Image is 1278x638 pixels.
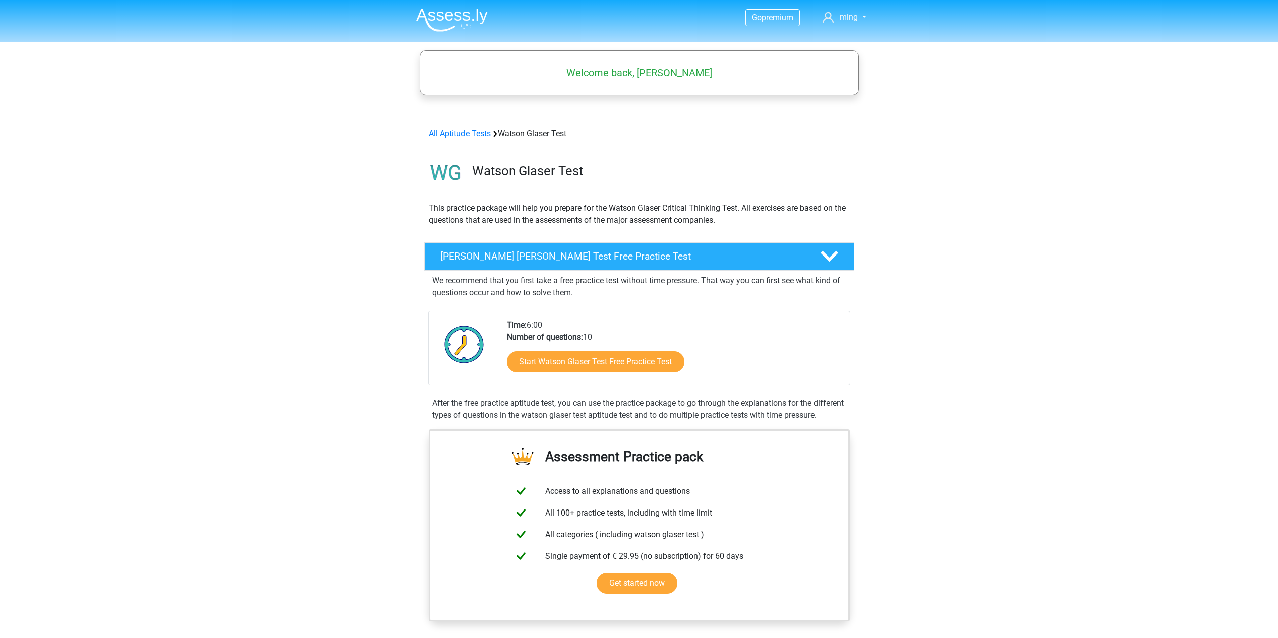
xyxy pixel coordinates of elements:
div: 6:00 10 [499,319,849,385]
span: Go [752,13,762,22]
h5: Welcome back, [PERSON_NAME] [425,67,854,79]
span: premium [762,13,793,22]
a: All Aptitude Tests [429,129,491,138]
a: Get started now [597,573,677,594]
a: Start Watson Glaser Test Free Practice Test [507,351,684,372]
b: Time: [507,320,527,330]
a: [PERSON_NAME] [PERSON_NAME] Test Free Practice Test [420,242,858,271]
h4: [PERSON_NAME] [PERSON_NAME] Test Free Practice Test [440,250,804,262]
div: Watson Glaser Test [425,127,854,140]
img: Clock [439,319,490,369]
p: We recommend that you first take a free practice test without time pressure. That way you can fir... [432,275,846,299]
b: Number of questions: [507,332,583,342]
div: After the free practice aptitude test, you can use the practice package to go through the explana... [428,397,850,421]
span: ming [840,12,858,22]
img: watson glaser test [425,152,468,194]
p: This practice package will help you prepare for the Watson Glaser Critical Thinking Test. All exe... [429,202,850,226]
img: Assessly [416,8,488,32]
a: ming [819,11,870,23]
a: Gopremium [746,11,799,24]
h3: Watson Glaser Test [472,163,846,179]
